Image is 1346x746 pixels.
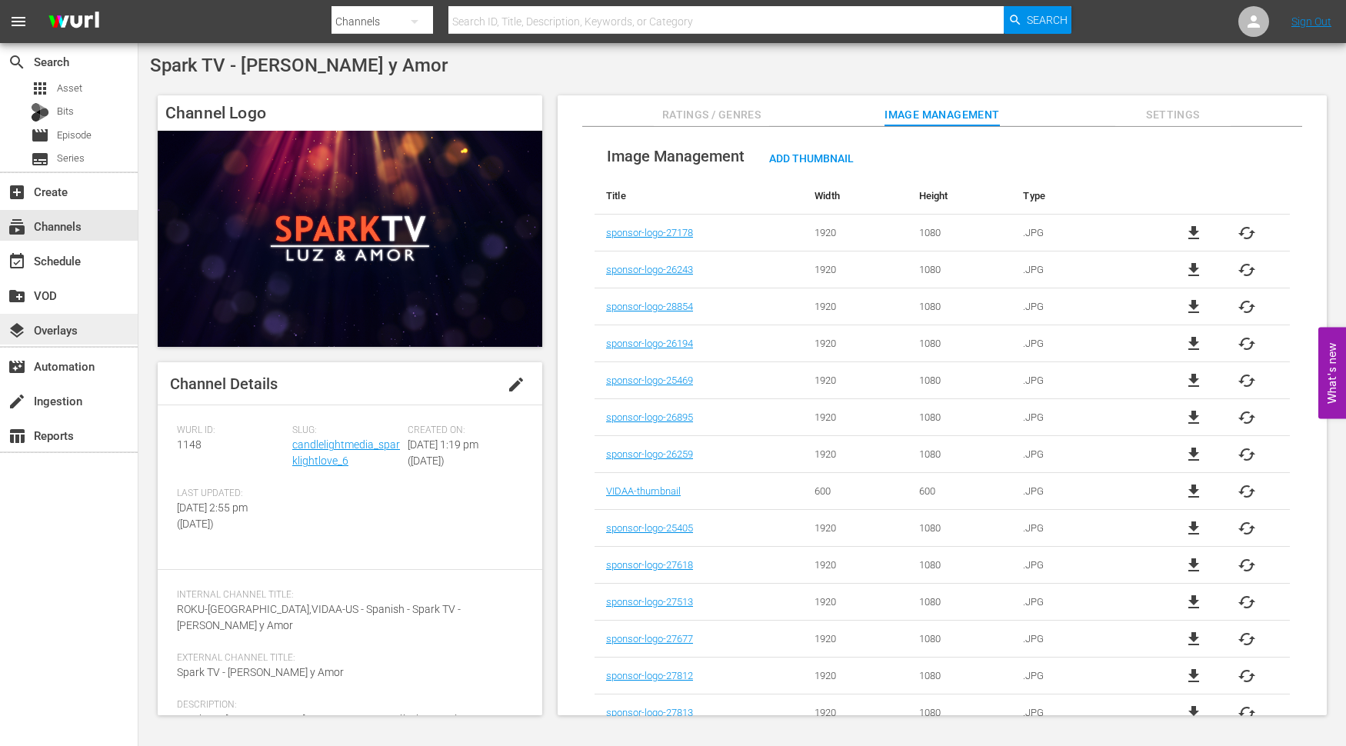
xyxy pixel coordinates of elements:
span: Search [1027,6,1068,34]
td: 1080 [908,325,1012,362]
button: cached [1238,593,1256,611]
button: cached [1238,519,1256,538]
span: Asset [31,79,49,98]
span: Create [8,183,26,201]
td: 1920 [803,510,908,547]
span: Series [57,151,85,166]
td: 1920 [803,288,908,325]
a: file_download [1184,224,1203,242]
td: 1080 [908,362,1012,399]
span: file_download [1184,630,1203,648]
span: Overlays [8,321,26,340]
img: ans4CAIJ8jUAAAAAAAAAAAAAAAAAAAAAAAAgQb4GAAAAAAAAAAAAAAAAAAAAAAAAJMjXAAAAAAAAAAAAAAAAAAAAAAAAgAT5G... [37,4,111,40]
a: sponsor-logo-27813 [606,707,693,718]
td: 1080 [908,215,1012,251]
a: sponsor-logo-26895 [606,411,693,423]
td: 1080 [908,547,1012,584]
a: file_download [1184,408,1203,427]
span: 1148 [177,438,202,451]
span: Series [31,150,49,168]
span: [DATE] 2:55 pm ([DATE]) [177,501,248,530]
td: .JPG [1011,325,1151,362]
span: External Channel Title: [177,652,515,664]
a: VIDAA-thumbnail [606,485,681,497]
span: Automation [8,358,26,376]
td: .JPG [1011,436,1151,473]
a: sponsor-logo-26259 [606,448,693,460]
a: file_download [1184,593,1203,611]
button: cached [1238,298,1256,316]
span: file_download [1184,482,1203,501]
a: file_download [1184,667,1203,685]
h4: Channel Logo [158,95,542,131]
img: Spark TV - Luz y Amor [158,131,542,347]
td: 1920 [803,325,908,362]
td: 1920 [803,547,908,584]
button: cached [1238,261,1256,279]
span: Ratings / Genres [654,105,769,125]
td: 1920 [803,399,908,436]
a: candlelightmedia_sparklightlove_6 [292,438,400,467]
td: 1080 [908,436,1012,473]
span: Wurl ID: [177,425,285,437]
span: SparkTV - [PERSON_NAME] y Amor presenta películas y series que elevan, inspiran y tocan el corazón. [177,713,488,741]
a: sponsor-logo-27178 [606,227,693,238]
td: 1080 [908,658,1012,694]
td: 600 [803,473,908,510]
span: Channels [8,218,26,236]
span: Channel Details [170,375,278,393]
a: sponsor-logo-28854 [606,301,693,312]
span: Image Management [607,147,745,165]
span: VOD [8,287,26,305]
td: .JPG [1011,362,1151,399]
a: file_download [1184,261,1203,279]
span: ROKU-[GEOGRAPHIC_DATA],VIDAA-US - Spanish - Spark TV - [PERSON_NAME] y Amor [177,603,461,631]
a: sponsor-logo-26243 [606,264,693,275]
span: Episode [57,128,92,143]
td: .JPG [1011,658,1151,694]
span: file_download [1184,371,1203,390]
td: .JPG [1011,547,1151,584]
a: Sign Out [1291,15,1331,28]
span: Description: [177,699,515,711]
span: menu [9,12,28,31]
td: .JPG [1011,251,1151,288]
span: cached [1238,224,1256,242]
span: cached [1238,667,1256,685]
td: 1920 [803,658,908,694]
td: .JPG [1011,510,1151,547]
td: 1080 [908,584,1012,621]
td: 1920 [803,621,908,658]
span: [DATE] 1:19 pm ([DATE]) [408,438,478,467]
button: edit [498,366,535,403]
span: cached [1238,630,1256,648]
th: Width [803,178,908,215]
button: Search [1004,6,1071,34]
span: Search [8,53,26,72]
span: Image Management [885,105,1000,125]
th: Height [908,178,1012,215]
span: Asset [57,81,82,96]
span: file_download [1184,298,1203,316]
td: .JPG [1011,584,1151,621]
td: 1080 [908,621,1012,658]
button: cached [1238,371,1256,390]
td: 600 [908,473,1012,510]
span: file_download [1184,519,1203,538]
button: cached [1238,335,1256,353]
a: file_download [1184,445,1203,464]
span: cached [1238,445,1256,464]
div: Bits [31,103,49,122]
span: Spark TV - [PERSON_NAME] y Amor [177,666,344,678]
a: sponsor-logo-27812 [606,670,693,681]
span: cached [1238,556,1256,574]
td: .JPG [1011,215,1151,251]
td: 1920 [803,362,908,399]
th: Type [1011,178,1151,215]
